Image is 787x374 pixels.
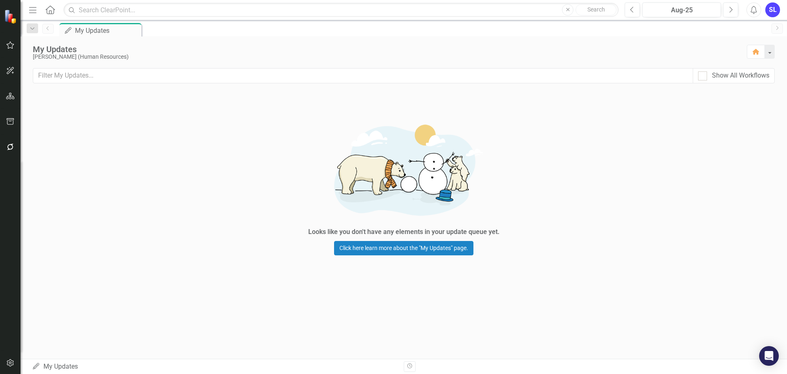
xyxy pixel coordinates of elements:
[32,362,398,372] div: My Updates
[334,241,473,255] a: Click here learn more about the "My Updates" page.
[575,4,616,16] button: Search
[75,25,139,36] div: My Updates
[645,5,718,15] div: Aug-25
[33,68,693,83] input: Filter My Updates...
[64,3,619,17] input: Search ClearPoint...
[281,113,527,226] img: Getting started
[308,227,500,237] div: Looks like you don't have any elements in your update queue yet.
[33,45,739,54] div: My Updates
[765,2,780,17] button: SL
[759,346,779,366] div: Open Intercom Messenger
[642,2,721,17] button: Aug-25
[4,9,18,24] img: ClearPoint Strategy
[33,54,739,60] div: [PERSON_NAME] (Human Resources)
[712,71,769,80] div: Show All Workflows
[587,6,605,13] span: Search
